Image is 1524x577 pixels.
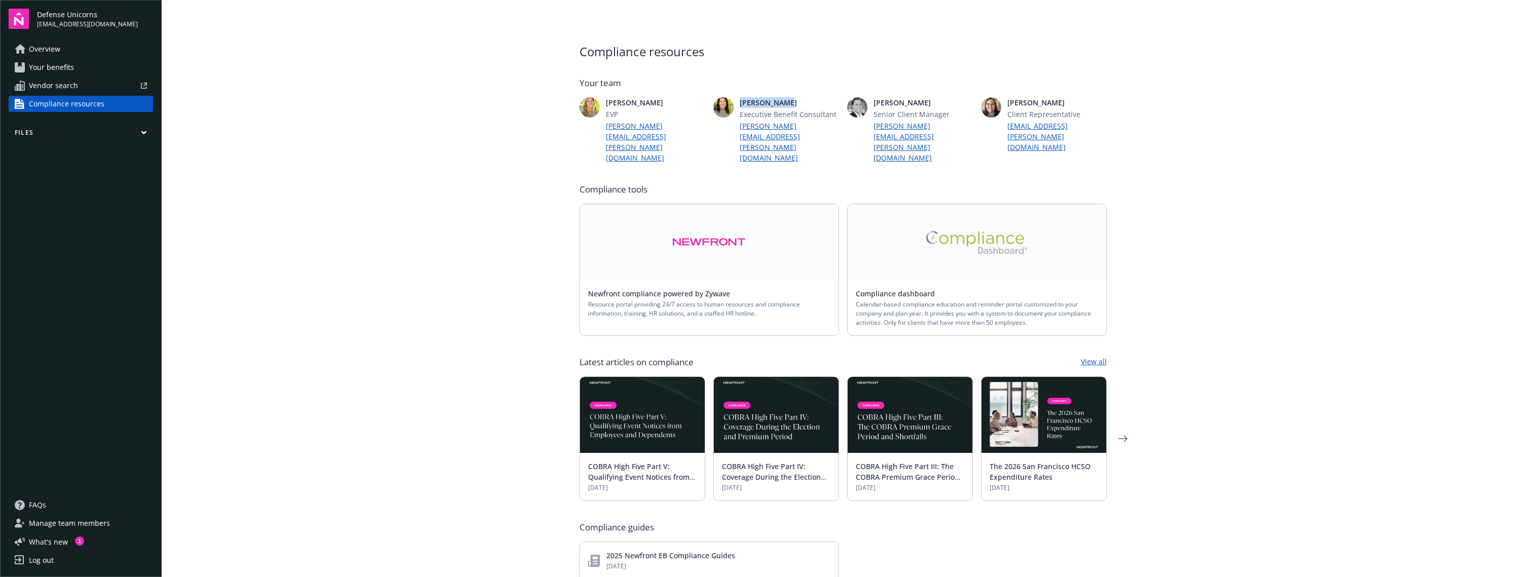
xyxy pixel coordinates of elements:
[29,497,46,513] span: FAQs
[588,483,697,492] span: [DATE]
[722,483,830,492] span: [DATE]
[579,43,1107,61] span: Compliance resources
[29,515,110,531] span: Manage team members
[9,96,153,112] a: Compliance resources
[580,204,839,280] a: Alt
[579,356,694,368] span: Latest articles on compliance
[856,289,943,298] a: Compliance dashboard
[579,183,1107,196] span: Compliance tools
[29,96,104,112] span: Compliance resources
[588,300,830,318] span: Resource portal providing 24/7 access to human resources and compliance information, training, HR...
[1007,97,1107,108] span: [PERSON_NAME]
[580,377,705,453] img: BLOG-Card Image - Compliance - COBRA High Five Pt 5 - 09-11-25.jpg
[874,109,973,120] span: Senior Client Manager
[588,289,738,298] a: Newfront compliance powered by Zywave
[9,497,153,513] a: FAQs
[672,230,746,254] img: Alt
[9,536,84,547] button: What's new1
[29,552,54,568] div: Log out
[856,300,1098,327] span: Calendar-based compliance education and reminder portal customized to your company and plan year....
[848,204,1106,280] a: Alt
[29,41,60,57] span: Overview
[874,121,973,163] a: [PERSON_NAME][EMAIL_ADDRESS][PERSON_NAME][DOMAIN_NAME]
[740,97,839,108] span: [PERSON_NAME]
[848,377,972,453] img: BLOG-Card Image - Compliance - COBRA High Five Pt 3 - 09-03-25.jpg
[9,515,153,531] a: Manage team members
[1081,356,1107,368] a: View all
[990,461,1091,482] a: The 2026 San Francisco HCSO Expenditure Rates
[606,562,735,571] span: [DATE]
[740,121,839,163] a: [PERSON_NAME][EMAIL_ADDRESS][PERSON_NAME][DOMAIN_NAME]
[606,551,735,560] a: 2025 Newfront EB Compliance Guides
[579,97,600,118] img: photo
[714,377,839,453] img: BLOG-Card Image - Compliance - COBRA High Five Pt 4 - 09-04-25.jpg
[740,109,839,120] span: Executive Benefit Consultant
[722,461,821,492] a: COBRA High Five Part IV: Coverage During the Election and Premium Period
[29,536,68,547] span: What ' s new
[29,59,74,75] span: Your benefits
[1007,109,1107,120] span: Client Representative
[9,59,153,75] a: Your benefits
[874,97,973,108] span: [PERSON_NAME]
[29,78,78,94] span: Vendor search
[713,97,734,118] img: photo
[75,536,84,546] div: 1
[606,109,705,120] span: EVP
[9,9,29,29] img: navigator-logo.svg
[990,483,1098,492] span: [DATE]
[588,461,690,492] a: COBRA High Five Part V: Qualifying Event Notices from Employees and Dependents
[37,20,138,29] span: [EMAIL_ADDRESS][DOMAIN_NAME]
[847,97,867,118] img: photo
[9,78,153,94] a: Vendor search
[1007,121,1107,152] a: [EMAIL_ADDRESS][PERSON_NAME][DOMAIN_NAME]
[579,521,654,533] span: Compliance guides
[579,77,1107,89] span: Your team
[606,97,705,108] span: [PERSON_NAME]
[37,9,138,20] span: Defense Unicorns
[856,483,964,492] span: [DATE]
[37,9,153,29] button: Defense Unicorns[EMAIL_ADDRESS][DOMAIN_NAME]
[606,121,705,163] a: [PERSON_NAME][EMAIL_ADDRESS][PERSON_NAME][DOMAIN_NAME]
[1115,431,1131,447] a: Next
[856,461,959,492] a: COBRA High Five Part III: The COBRA Premium Grace Period and Shortfalls
[926,231,1028,254] img: Alt
[982,377,1106,453] img: BLOG+Card Image - Compliance - 2026 SF HCSO Expenditure Rates - 08-26-25.jpg
[9,41,153,57] a: Overview
[9,128,153,141] button: Files
[981,97,1001,118] img: photo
